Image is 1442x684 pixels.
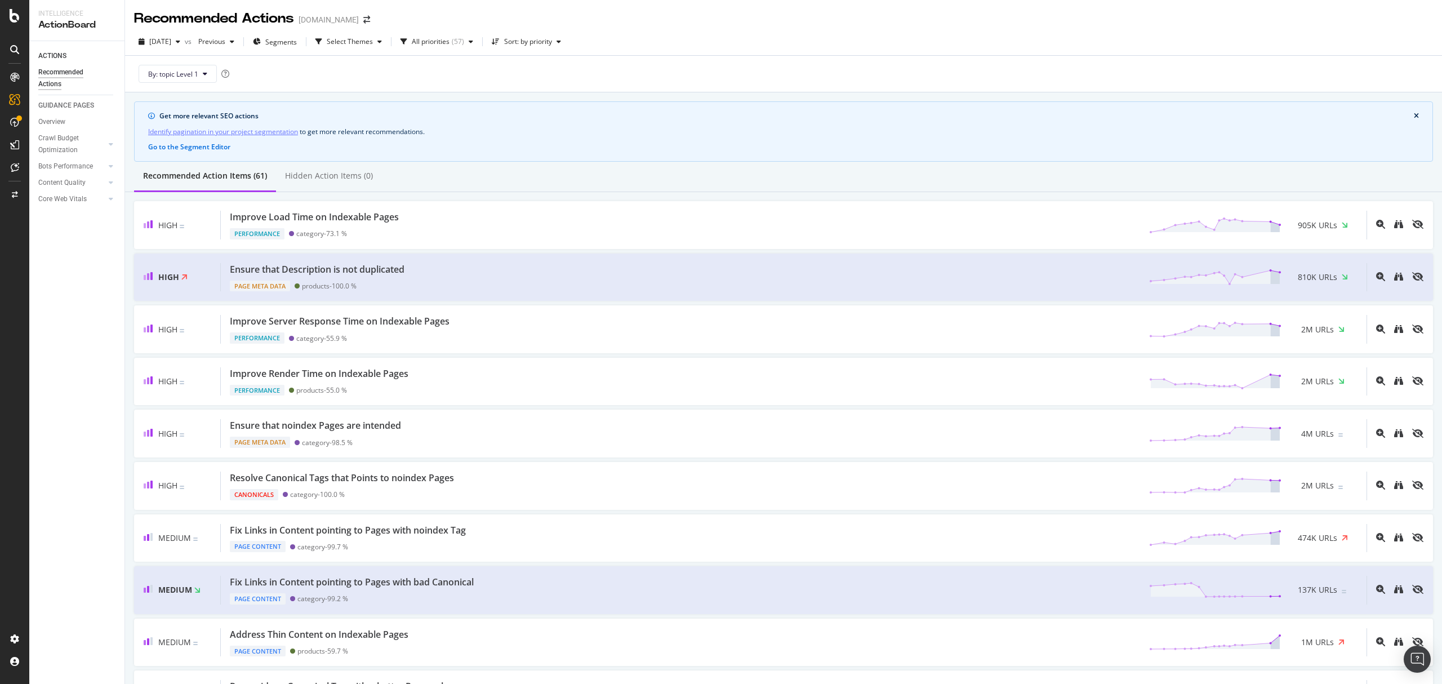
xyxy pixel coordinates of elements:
[158,532,191,543] span: Medium
[193,538,198,541] img: Equal
[1394,481,1403,491] a: binoculars
[248,33,301,51] button: Segments
[1394,481,1403,490] div: binoculars
[180,381,184,384] img: Equal
[1376,220,1385,229] div: magnifying-glass-plus
[452,38,464,45] div: ( 57 )
[1412,429,1423,438] div: eye-slash
[1394,585,1403,595] a: binoculars
[148,126,298,137] a: Identify pagination in your project segmentation
[504,38,552,45] div: Sort: by priority
[363,16,370,24] div: arrow-right-arrow-left
[159,111,1414,121] div: Get more relevant SEO actions
[139,65,217,83] button: By: topic Level 1
[1412,637,1423,646] div: eye-slash
[1376,481,1385,490] div: magnifying-glass-plus
[297,594,348,603] div: category - 99.2 %
[1394,429,1403,438] div: binoculars
[1394,325,1403,334] div: binoculars
[1301,480,1334,491] span: 2M URLs
[38,66,106,90] div: Recommended Actions
[148,142,230,152] button: Go to the Segment Editor
[1376,376,1385,385] div: magnifying-glass-plus
[194,33,239,51] button: Previous
[1338,486,1343,489] img: Equal
[285,170,373,181] div: Hidden Action Items (0)
[38,177,86,189] div: Content Quality
[296,386,347,394] div: products - 55.0 %
[158,480,177,491] span: High
[158,428,177,439] span: High
[38,50,66,62] div: ACTIONS
[230,263,404,276] div: Ensure that Description is not duplicated
[1298,532,1337,544] span: 474K URLs
[194,37,225,46] span: Previous
[1394,533,1403,542] div: binoculars
[230,315,449,328] div: Improve Server Response Time on Indexable Pages
[38,193,87,205] div: Core Web Vitals
[1412,585,1423,594] div: eye-slash
[297,543,348,551] div: category - 99.7 %
[1394,325,1403,335] a: binoculars
[290,490,345,499] div: category - 100.0 %
[1298,584,1337,596] span: 137K URLs
[299,14,359,25] div: [DOMAIN_NAME]
[311,33,386,51] button: Select Themes
[296,229,347,238] div: category - 73.1 %
[230,211,399,224] div: Improve Load Time on Indexable Pages
[230,332,284,344] div: Performance
[193,642,198,645] img: Equal
[230,524,466,537] div: Fix Links in Content pointing to Pages with noindex Tag
[1301,376,1334,387] span: 2M URLs
[1376,325,1385,334] div: magnifying-glass-plus
[134,33,185,51] button: [DATE]
[1412,220,1423,229] div: eye-slash
[38,100,117,112] a: GUIDANCE PAGES
[230,576,474,589] div: Fix Links in Content pointing to Pages with bad Canonical
[230,628,408,641] div: Address Thin Content on Indexable Pages
[230,228,284,239] div: Performance
[38,100,94,112] div: GUIDANCE PAGES
[148,69,198,79] span: By: topic Level 1
[327,38,373,45] div: Select Themes
[1342,590,1346,593] img: Equal
[38,193,105,205] a: Core Web Vitals
[134,9,294,28] div: Recommended Actions
[396,33,478,51] button: All priorities(57)
[302,282,357,290] div: products - 100.0 %
[143,170,267,181] div: Recommended Action Items (61)
[38,116,65,128] div: Overview
[1376,429,1385,438] div: magnifying-glass-plus
[1412,272,1423,281] div: eye-slash
[1394,220,1403,230] a: binoculars
[1394,638,1403,647] a: binoculars
[297,647,348,655] div: products - 59.7 %
[1298,272,1337,283] span: 810K URLs
[180,433,184,437] img: Equal
[1298,220,1337,231] span: 905K URLs
[1376,272,1385,281] div: magnifying-glass-plus
[158,376,177,387] span: High
[230,472,454,485] div: Resolve Canonical Tags that Points to noindex Pages
[230,437,290,448] div: Page Meta Data
[302,438,353,447] div: category - 98.5 %
[1394,220,1403,229] div: binoculars
[38,19,115,32] div: ActionBoard
[1404,646,1431,673] div: Open Intercom Messenger
[149,37,171,46] span: 2025 Aug. 11th
[180,486,184,489] img: Equal
[1376,637,1385,646] div: magnifying-glass-plus
[1376,533,1385,542] div: magnifying-glass-plus
[1394,534,1403,543] a: binoculars
[230,593,286,605] div: Page Content
[1394,272,1403,281] div: binoculars
[1412,325,1423,334] div: eye-slash
[185,37,194,46] span: vs
[230,646,286,657] div: Page Content
[134,101,1433,162] div: info banner
[38,161,105,172] a: Bots Performance
[38,9,115,19] div: Intelligence
[158,584,192,595] span: Medium
[180,225,184,228] img: Equal
[265,37,297,47] span: Segments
